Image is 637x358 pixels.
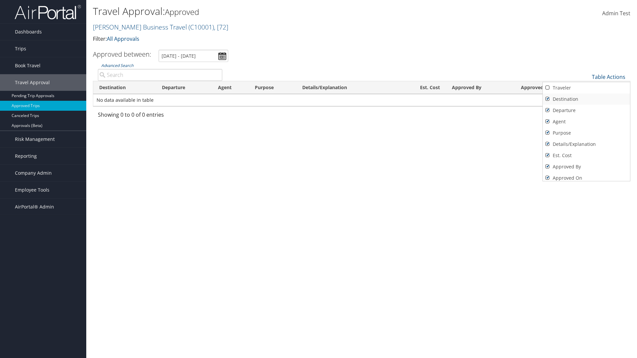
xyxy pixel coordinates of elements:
[15,40,26,57] span: Trips
[15,4,81,20] img: airportal-logo.png
[543,161,630,172] a: Approved By
[543,116,630,127] a: Agent
[543,150,630,161] a: Est. Cost
[543,93,630,105] a: Destination
[15,165,52,181] span: Company Admin
[15,74,50,91] span: Travel Approval
[543,82,630,93] a: Traveler
[15,182,49,198] span: Employee Tools
[15,131,55,148] span: Risk Management
[15,199,54,215] span: AirPortal® Admin
[543,105,630,116] a: Departure
[543,172,630,184] a: Approved On
[15,57,40,74] span: Book Travel
[15,24,42,40] span: Dashboards
[543,139,630,150] a: Details/Explanation
[543,127,630,139] a: Purpose
[15,148,37,164] span: Reporting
